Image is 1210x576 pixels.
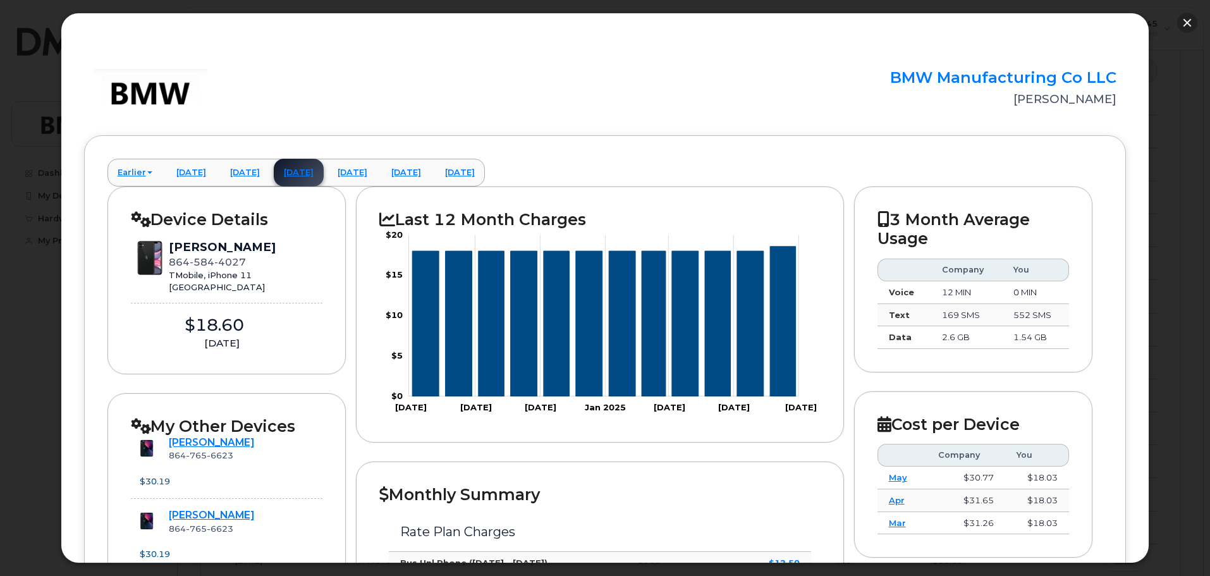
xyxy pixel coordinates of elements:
a: Mar [889,518,906,528]
strong: Bus Unl Phone ([DATE] - [DATE]) [400,558,547,568]
td: $31.26 [927,512,1005,535]
td: 0 MIN [1002,281,1069,304]
h2: 3 Month Average Usage [877,210,1070,248]
div: [PERSON_NAME] [169,239,276,255]
g: Chart [386,230,817,412]
tspan: $0 [391,391,403,401]
td: 2.6 GB [931,326,1002,349]
a: May [889,472,907,482]
tspan: [DATE] [525,402,557,412]
tspan: $15 [386,270,403,280]
h2: Cost per Device [877,415,1070,434]
a: [DATE] [274,159,324,187]
iframe: Messenger Launcher [1155,521,1201,567]
div: TMobile, iPhone 11 [GEOGRAPHIC_DATA] [169,269,276,293]
a: [PERSON_NAME] [169,509,254,521]
g: Series [412,247,796,396]
tspan: $10 [386,310,403,321]
td: $18.03 [1005,467,1070,489]
th: Company [927,444,1005,467]
td: $18.03 [1005,512,1070,535]
a: [DATE] [220,159,270,187]
tspan: [DATE] [460,402,492,412]
td: 12 MIN [931,281,1002,304]
span: 6623 [207,524,233,534]
strong: Voice [889,287,914,297]
a: [DATE] [381,159,431,187]
a: Apr [889,495,905,505]
tspan: [DATE] [786,402,817,412]
td: $18.03 [1005,489,1070,512]
div: $18.60 [131,314,298,337]
span: 864 [169,450,233,460]
th: You [1002,259,1069,281]
td: $30.77 [927,467,1005,489]
strong: $12.50 [769,558,800,568]
td: 1.54 GB [1002,326,1069,349]
div: [DATE] [131,336,313,350]
a: [DATE] [327,159,377,187]
div: [PERSON_NAME] [788,91,1117,107]
strong: Data [889,332,912,342]
h2: Device Details [131,210,323,229]
tspan: $20 [386,230,403,240]
td: 552 SMS [1002,304,1069,327]
h2: BMW Manufacturing Co LLC [788,69,1117,86]
tspan: [DATE] [654,402,685,412]
th: Company [931,259,1002,281]
a: [DATE] [435,159,485,187]
tspan: [DATE] [718,402,750,412]
span: 864 [169,256,246,268]
tspan: [DATE] [396,402,427,412]
td: $31.65 [927,489,1005,512]
strong: Text [889,310,910,320]
h2: Monthly Summary [379,485,820,504]
h2: My Other Devices [131,417,323,436]
span: 4027 [214,256,246,268]
a: [PERSON_NAME] [169,436,254,448]
th: You [1005,444,1070,467]
td: 169 SMS [931,304,1002,327]
tspan: Jan 2025 [585,402,626,412]
tspan: $5 [391,350,403,360]
span: 864 [169,524,233,534]
h2: Last 12 Month Charges [379,210,820,229]
h3: Rate Plan Charges [400,525,799,539]
span: 6623 [207,450,233,460]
